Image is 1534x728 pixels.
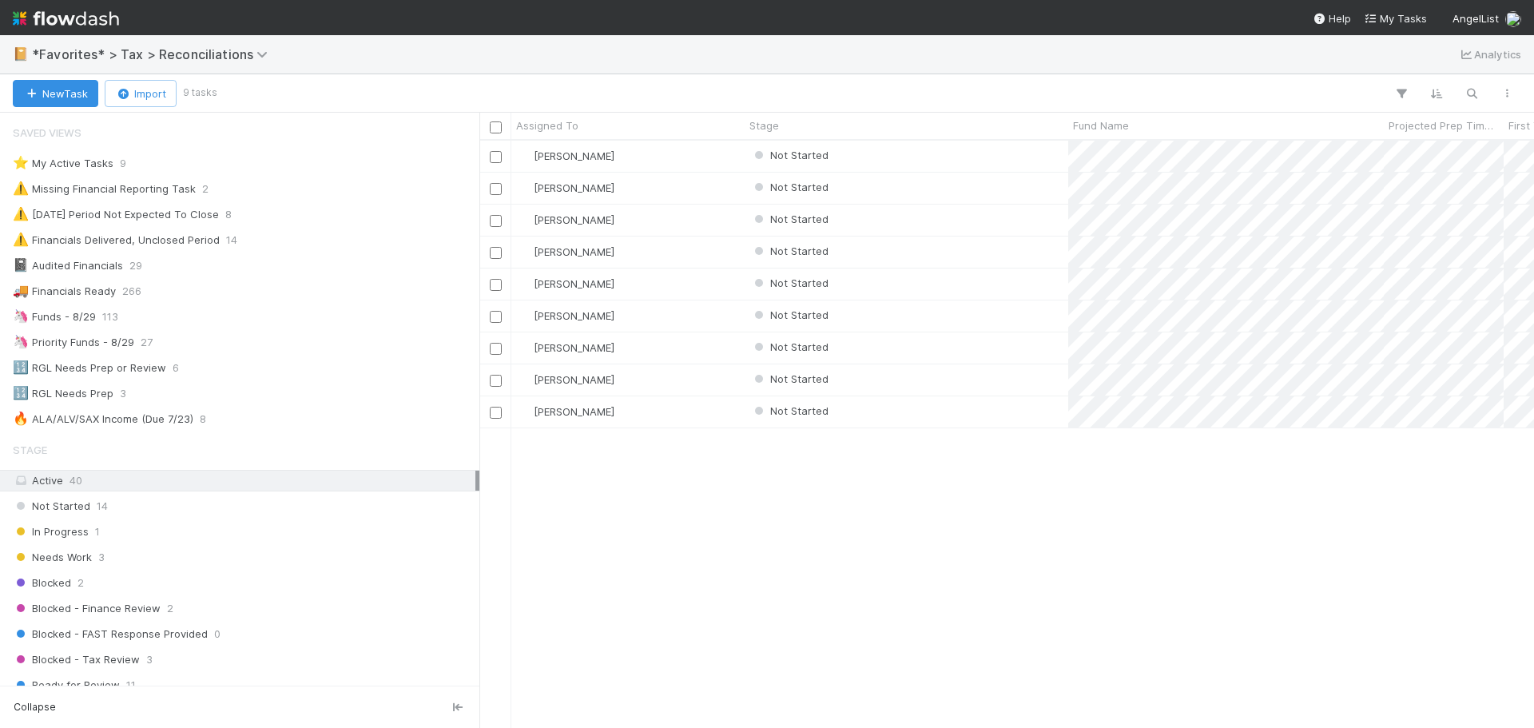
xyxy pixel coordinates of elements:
div: My Active Tasks [13,153,113,173]
span: [PERSON_NAME] [534,149,614,162]
div: [PERSON_NAME] [518,404,614,420]
span: 3 [120,384,126,404]
div: [PERSON_NAME] [518,340,614,356]
span: 1 [95,522,100,542]
span: Not Started [751,372,829,385]
span: [PERSON_NAME] [534,277,614,290]
span: 29 [129,256,142,276]
span: 📔 [13,47,29,61]
span: 0 [214,624,221,644]
div: Not Started [751,339,829,355]
span: Not Started [751,181,829,193]
div: Not Started [751,147,829,163]
span: [PERSON_NAME] [534,373,614,386]
span: [PERSON_NAME] [534,213,614,226]
a: Analytics [1458,45,1521,64]
input: Toggle Row Selected [490,311,502,323]
span: [PERSON_NAME] [534,309,614,322]
input: Toggle All Rows Selected [490,121,502,133]
span: 🦄 [13,309,29,323]
input: Toggle Row Selected [490,343,502,355]
div: Not Started [751,275,829,291]
span: Blocked [13,573,71,593]
div: Not Started [751,307,829,323]
img: avatar_cfa6ccaa-c7d9-46b3-b608-2ec56ecf97ad.png [519,149,531,162]
div: [PERSON_NAME] [518,212,614,228]
span: 27 [141,332,153,352]
span: AngelList [1453,12,1499,25]
span: Blocked - Tax Review [13,650,140,670]
span: [PERSON_NAME] [534,341,614,354]
div: [PERSON_NAME] [518,276,614,292]
span: Not Started [751,308,829,321]
span: 🦄 [13,335,29,348]
div: Active [13,471,475,491]
input: Toggle Row Selected [490,375,502,387]
div: Not Started [751,211,829,227]
span: 2 [167,599,173,619]
span: ⚠️ [13,181,29,195]
span: [PERSON_NAME] [534,181,614,194]
input: Toggle Row Selected [490,183,502,195]
span: 40 [70,474,82,487]
div: ALA/ALV/SAX Income (Due 7/23) [13,409,193,429]
span: Not Started [751,245,829,257]
span: 🔢 [13,360,29,374]
input: Toggle Row Selected [490,279,502,291]
span: Not Started [751,404,829,417]
span: [PERSON_NAME] [534,405,614,418]
img: avatar_cfa6ccaa-c7d9-46b3-b608-2ec56ecf97ad.png [519,213,531,226]
span: 🔢 [13,386,29,400]
div: RGL Needs Prep or Review [13,358,166,378]
input: Toggle Row Selected [490,151,502,163]
img: avatar_cfa6ccaa-c7d9-46b3-b608-2ec56ecf97ad.png [519,277,531,290]
span: 3 [146,650,153,670]
span: Not Started [751,149,829,161]
div: Priority Funds - 8/29 [13,332,134,352]
input: Toggle Row Selected [490,215,502,227]
div: [PERSON_NAME] [518,148,614,164]
span: Projected Prep Time (Minutes) [1389,117,1500,133]
span: Blocked - FAST Response Provided [13,624,208,644]
span: 266 [122,281,141,301]
span: 113 [102,307,118,327]
div: [PERSON_NAME] [518,308,614,324]
a: My Tasks [1364,10,1427,26]
span: Saved Views [13,117,81,149]
span: ⚠️ [13,207,29,221]
div: Not Started [751,403,829,419]
img: avatar_cfa6ccaa-c7d9-46b3-b608-2ec56ecf97ad.png [1505,11,1521,27]
div: Financials Ready [13,281,116,301]
span: 6 [173,358,179,378]
span: 2 [77,573,84,593]
span: 🔥 [13,412,29,425]
span: My Tasks [1364,12,1427,25]
div: Audited Financials [13,256,123,276]
span: 2 [202,179,209,199]
button: Import [105,80,177,107]
img: avatar_cfa6ccaa-c7d9-46b3-b608-2ec56ecf97ad.png [519,373,531,386]
span: Assigned To [516,117,578,133]
span: Ready for Review [13,675,120,695]
img: avatar_cfa6ccaa-c7d9-46b3-b608-2ec56ecf97ad.png [519,309,531,322]
div: Missing Financial Reporting Task [13,179,196,199]
div: Financials Delivered, Unclosed Period [13,230,220,250]
span: Collapse [14,700,56,714]
div: [PERSON_NAME] [518,372,614,388]
button: NewTask [13,80,98,107]
span: Stage [749,117,779,133]
div: Not Started [751,243,829,259]
span: Needs Work [13,547,92,567]
span: 🚚 [13,284,29,297]
span: ⚠️ [13,233,29,246]
span: 📓 [13,258,29,272]
span: *Favorites* > Tax > Reconciliations [32,46,276,62]
div: RGL Needs Prep [13,384,113,404]
span: 8 [200,409,206,429]
span: [PERSON_NAME] [534,245,614,258]
span: Not Started [751,276,829,289]
img: avatar_cfa6ccaa-c7d9-46b3-b608-2ec56ecf97ad.png [519,245,531,258]
img: avatar_cfa6ccaa-c7d9-46b3-b608-2ec56ecf97ad.png [519,181,531,194]
input: Toggle Row Selected [490,407,502,419]
span: 14 [97,496,108,516]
